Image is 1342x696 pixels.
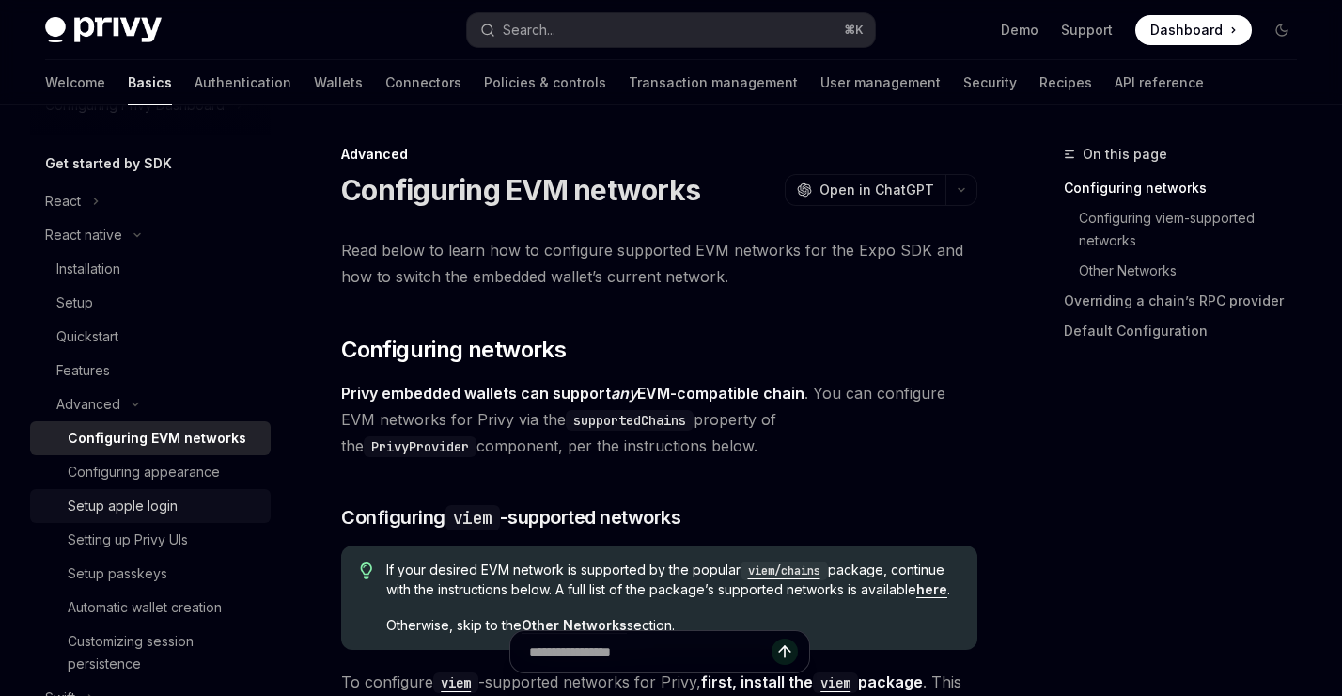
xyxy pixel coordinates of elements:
div: Setup apple login [68,495,178,517]
input: Ask a question... [529,631,772,672]
div: Setup passkeys [68,562,167,585]
span: Dashboard [1150,21,1223,40]
a: Basics [128,60,172,105]
span: Configuring -supported networks [341,504,680,530]
a: Wallets [314,60,363,105]
div: Quickstart [56,325,118,348]
span: If your desired EVM network is supported by the popular package, continue with the instructions b... [386,561,960,599]
a: Welcome [45,60,105,105]
div: Installation [56,258,120,280]
div: Features [56,359,110,382]
code: viem [445,505,500,530]
a: Setting up Privy UIs [30,523,271,557]
a: Setup [30,286,271,320]
code: viem/chains [741,562,828,580]
button: Toggle dark mode [1267,15,1297,45]
div: Configuring EVM networks [68,427,246,450]
a: Overriding a chain’s RPC provider [1064,286,1312,316]
svg: Tip [360,562,373,579]
button: React native [30,218,150,252]
span: Otherwise, skip to the section. [386,616,960,635]
a: Configuring viem-supported networks [1064,203,1312,256]
a: Support [1061,21,1113,40]
a: Policies & controls [484,60,606,105]
a: Other Networks [1064,256,1312,286]
div: Setup [56,292,93,314]
a: Automatic wallet creation [30,591,271,625]
a: Authentication [195,60,291,105]
span: On this page [1083,143,1167,166]
button: React [30,184,109,218]
a: Features [30,354,271,388]
a: Setup apple login [30,489,271,523]
div: Configuring appearance [68,461,220,483]
div: Automatic wallet creation [68,596,222,619]
a: Configuring EVM networks [30,421,271,455]
a: Recipes [1039,60,1092,105]
h5: Get started by SDK [45,152,172,175]
a: viem/chains [741,562,828,577]
span: Open in ChatGPT [819,181,934,199]
button: Search...⌘K [467,13,874,47]
a: Default Configuration [1064,316,1312,346]
span: Configuring networks [341,335,566,365]
div: Customizing session persistence [68,630,259,675]
button: Open in ChatGPT [785,174,945,206]
code: PrivyProvider [364,436,476,457]
a: Security [963,60,1017,105]
a: API reference [1115,60,1204,105]
a: Configuring networks [1064,173,1312,203]
a: User management [820,60,941,105]
a: Transaction management [629,60,798,105]
button: Advanced [30,388,148,421]
button: Send message [772,639,798,665]
span: Read below to learn how to configure supported EVM networks for the Expo SDK and how to switch th... [341,237,977,290]
a: Quickstart [30,320,271,354]
a: Customizing session persistence [30,625,271,681]
div: Advanced [56,393,120,416]
span: . You can configure EVM networks for Privy via the property of the component, per the instruction... [341,380,977,459]
div: React native [45,224,122,246]
span: ⌘ K [844,23,864,38]
h1: Configuring EVM networks [341,173,700,207]
a: Other Networks [522,617,627,634]
div: Search... [503,19,555,41]
strong: Other Networks [522,617,627,633]
img: dark logo [45,17,162,43]
code: supportedChains [566,410,694,431]
a: Demo [1001,21,1038,40]
div: Advanced [341,145,977,164]
div: Setting up Privy UIs [68,529,188,551]
a: here [916,581,947,598]
a: Connectors [385,60,461,105]
a: Configuring appearance [30,455,271,489]
div: React [45,190,81,213]
em: any [611,384,637,403]
a: Dashboard [1135,15,1252,45]
strong: Privy embedded wallets can support EVM-compatible chain [341,384,804,403]
a: Setup passkeys [30,557,271,591]
a: Installation [30,252,271,286]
